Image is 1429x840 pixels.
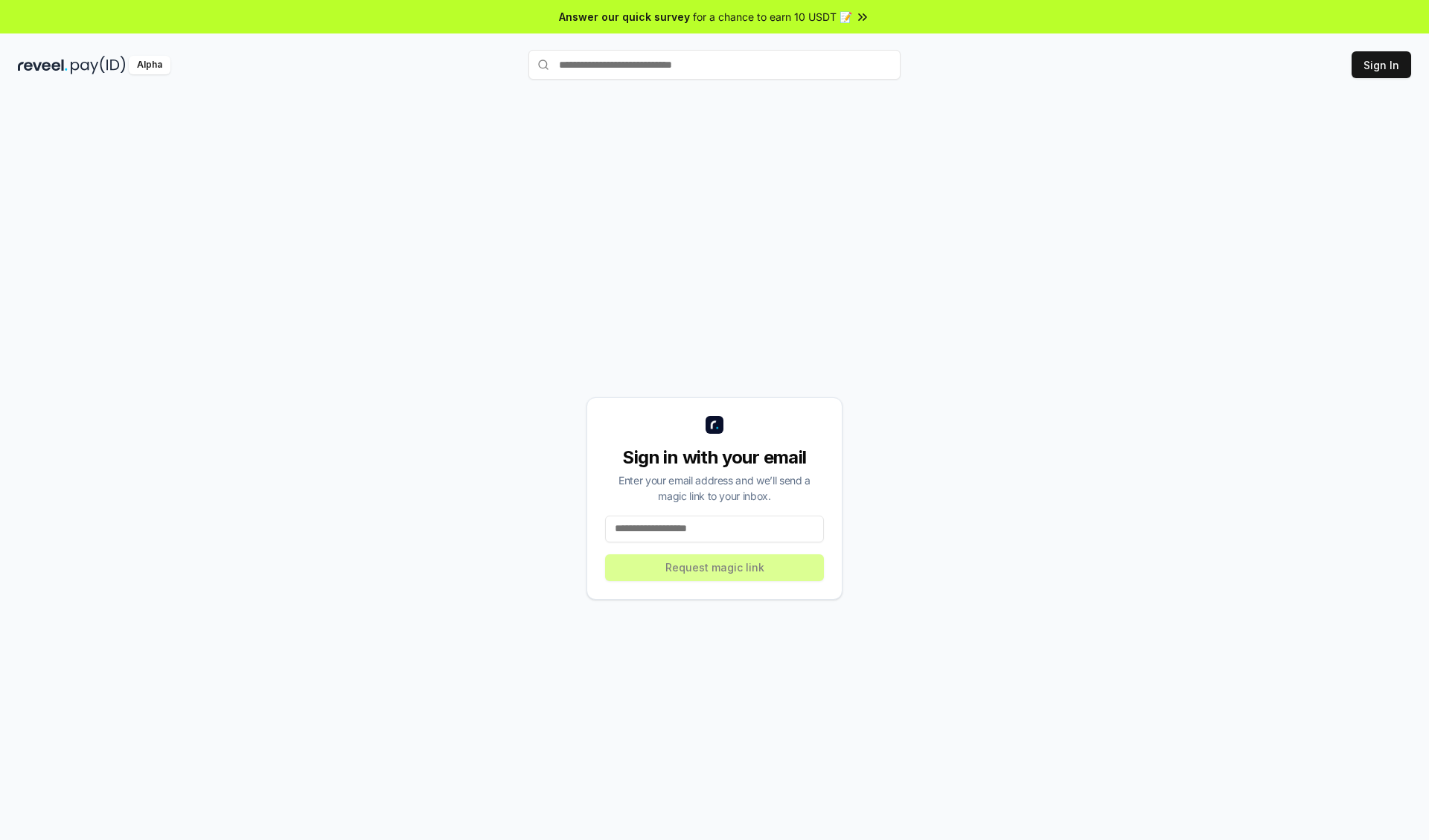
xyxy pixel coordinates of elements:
span: Answer our quick survey [559,9,690,25]
span: for a chance to earn 10 USDT 📝 [693,9,852,25]
img: reveel_dark [18,56,68,74]
button: Sign In [1352,51,1411,78]
img: pay_id [71,56,126,74]
div: Sign in with your email [605,446,824,469]
img: logo_small [706,416,723,434]
div: Enter your email address and we’ll send a magic link to your inbox. [605,472,824,504]
div: Alpha [129,56,170,74]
